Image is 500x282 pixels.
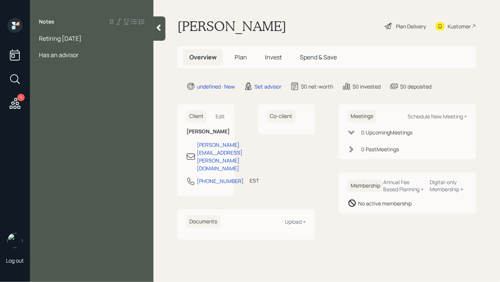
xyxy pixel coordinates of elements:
[396,22,426,30] div: Plan Delivery
[348,110,376,123] h6: Meetings
[186,110,207,123] h6: Client
[348,180,383,192] h6: Membership
[186,216,220,228] h6: Documents
[254,83,281,90] div: Set advisor
[197,141,243,172] div: [PERSON_NAME][EMAIL_ADDRESS][PERSON_NAME][DOMAIN_NAME]
[189,53,217,61] span: Overview
[235,53,247,61] span: Plan
[408,113,467,120] div: Schedule New Meeting +
[39,18,54,25] label: Notes
[6,257,24,264] div: Log out
[216,113,225,120] div: Edit
[353,83,381,90] div: $0 invested
[39,51,79,59] span: Has an advisor
[300,53,337,61] span: Spend & Save
[383,179,424,193] div: Annual Fee Based Planning +
[197,177,244,185] div: [PHONE_NUMBER]
[358,199,412,207] div: No active membership
[361,128,412,136] div: 0 Upcoming Meeting s
[177,18,286,34] h1: [PERSON_NAME]
[7,233,22,248] img: hunter_neumayer.jpg
[267,110,296,123] h6: Co-client
[361,145,399,153] div: 0 Past Meeting s
[285,218,306,225] div: Upload +
[197,83,235,90] div: undefined · New
[400,83,432,90] div: $0 deposited
[186,128,225,135] h6: [PERSON_NAME]
[250,177,259,185] div: EST
[301,83,333,90] div: $0 net-worth
[265,53,282,61] span: Invest
[430,179,467,193] div: Digital-only Membership +
[39,34,82,43] span: Retiring [DATE]
[17,94,25,101] div: 1
[448,22,471,30] div: Kustomer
